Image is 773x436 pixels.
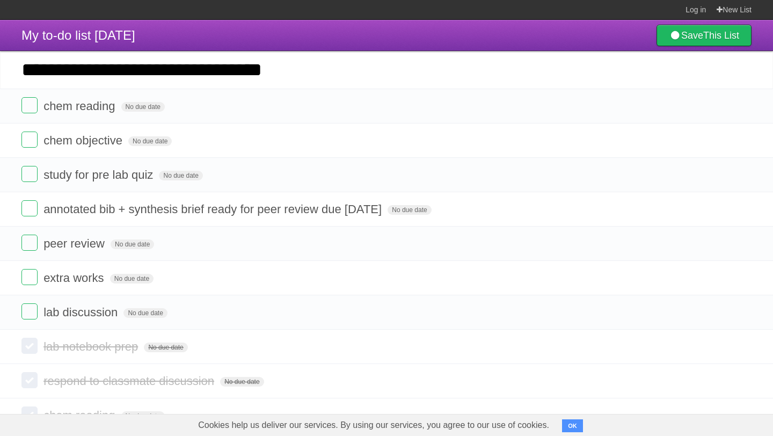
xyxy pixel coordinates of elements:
[121,102,165,112] span: No due date
[21,269,38,285] label: Done
[43,409,118,422] span: chem reading
[562,419,583,432] button: OK
[21,166,38,182] label: Done
[703,30,739,41] b: This List
[21,235,38,251] label: Done
[187,415,560,436] span: Cookies help us deliver our services. By using our services, you agree to our use of cookies.
[21,303,38,319] label: Done
[21,132,38,148] label: Done
[21,28,135,42] span: My to-do list [DATE]
[43,306,120,319] span: lab discussion
[43,134,125,147] span: chem objective
[43,340,141,353] span: lab notebook prep
[21,200,38,216] label: Done
[43,168,156,181] span: study for pre lab quiz
[43,99,118,113] span: chem reading
[159,171,202,180] span: No due date
[128,136,172,146] span: No due date
[43,271,106,285] span: extra works
[110,274,154,284] span: No due date
[144,343,187,352] span: No due date
[220,377,264,387] span: No due date
[121,411,165,421] span: No due date
[111,239,154,249] span: No due date
[21,338,38,354] label: Done
[388,205,431,215] span: No due date
[21,97,38,113] label: Done
[657,25,752,46] a: SaveThis List
[43,237,107,250] span: peer review
[21,406,38,423] label: Done
[123,308,167,318] span: No due date
[21,372,38,388] label: Done
[43,374,217,388] span: respond to classmate discussion
[43,202,384,216] span: annotated bib + synthesis brief ready for peer review due [DATE]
